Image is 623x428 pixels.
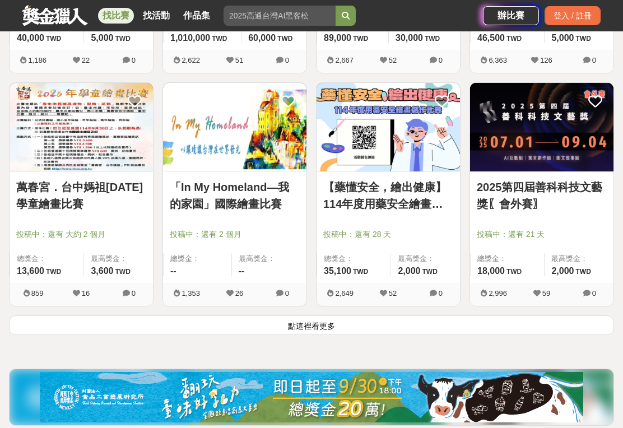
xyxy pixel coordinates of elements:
[540,56,552,64] span: 126
[477,33,505,43] span: 46,500
[40,372,583,422] img: 11b6bcb1-164f-4f8f-8046-8740238e410a.jpg
[477,179,607,212] a: 2025第四屆善科科技文藝獎〖會外賽〗
[324,266,351,276] span: 35,100
[317,83,460,171] img: Cover Image
[398,266,420,276] span: 2,000
[576,268,591,276] span: TWD
[17,253,77,264] span: 總獎金：
[470,83,613,171] img: Cover Image
[335,56,354,64] span: 2,667
[285,56,289,64] span: 0
[10,83,153,171] img: Cover Image
[324,33,351,43] span: 89,000
[248,33,276,43] span: 60,000
[277,35,292,43] span: TWD
[170,229,300,240] span: 投稿中：還有 2 個月
[542,289,550,297] span: 59
[477,253,537,264] span: 總獎金：
[132,56,136,64] span: 0
[389,289,397,297] span: 52
[170,253,225,264] span: 總獎金：
[28,56,47,64] span: 1,186
[285,289,289,297] span: 0
[182,56,200,64] span: 2,622
[170,266,176,276] span: --
[115,268,131,276] span: TWD
[16,179,146,212] a: 萬春宮．台中媽祖[DATE]學童繪畫比賽
[235,289,243,297] span: 26
[592,289,596,297] span: 0
[239,266,245,276] span: --
[17,266,44,276] span: 13,600
[389,56,397,64] span: 52
[551,266,574,276] span: 2,000
[212,35,227,43] span: TWD
[46,35,61,43] span: TWD
[163,83,306,171] img: Cover Image
[551,33,574,43] span: 5,000
[132,289,136,297] span: 0
[170,179,300,212] a: 「In My Homeland—我的家園」國際繪畫比賽
[323,179,453,212] a: 【藥懂安全，繪出健康】114年度用藥安全繪畫創作比賽
[91,253,146,264] span: 最高獎金：
[239,253,300,264] span: 最高獎金：
[46,268,61,276] span: TWD
[506,268,522,276] span: TWD
[425,35,440,43] span: TWD
[576,35,591,43] span: TWD
[224,6,336,26] input: 2025高通台灣AI黑客松
[9,315,614,335] button: 點這裡看更多
[324,253,384,264] span: 總獎金：
[353,35,368,43] span: TWD
[323,229,453,240] span: 投稿中：還有 28 天
[170,33,210,43] span: 1,010,000
[477,266,505,276] span: 18,000
[551,253,607,264] span: 最高獎金：
[489,289,507,297] span: 2,996
[98,8,134,24] a: 找比賽
[489,56,507,64] span: 6,363
[477,229,607,240] span: 投稿中：還有 21 天
[398,253,453,264] span: 最高獎金：
[91,266,113,276] span: 3,600
[545,6,601,25] div: 登入 / 註冊
[506,35,522,43] span: TWD
[422,268,438,276] span: TWD
[17,33,44,43] span: 40,000
[592,56,596,64] span: 0
[439,56,443,64] span: 0
[31,289,44,297] span: 859
[91,33,113,43] span: 5,000
[483,6,539,25] a: 辦比賽
[235,56,243,64] span: 51
[396,33,423,43] span: 30,000
[179,8,215,24] a: 作品集
[182,289,200,297] span: 1,353
[16,229,146,240] span: 投稿中：還有 大約 2 個月
[82,56,90,64] span: 22
[82,289,90,297] span: 16
[335,289,354,297] span: 2,649
[439,289,443,297] span: 0
[353,268,368,276] span: TWD
[138,8,174,24] a: 找活動
[115,35,131,43] span: TWD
